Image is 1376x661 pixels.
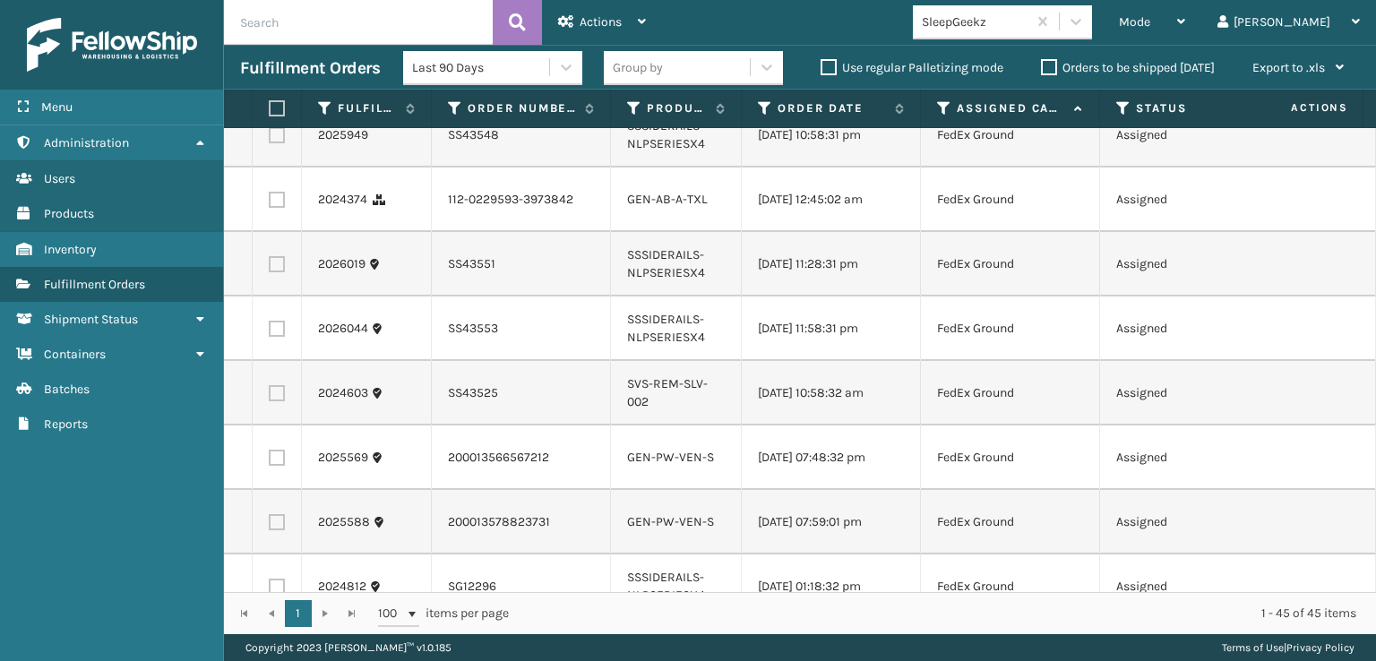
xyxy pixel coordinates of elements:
span: 100 [378,605,405,622]
label: Order Number [468,100,576,116]
span: Products [44,206,94,221]
td: [DATE] 10:58:31 pm [742,103,921,167]
a: 1 [285,600,312,627]
span: Actions [580,14,622,30]
span: Fulfillment Orders [44,277,145,292]
td: Assigned [1100,425,1279,490]
td: [DATE] 12:45:02 am [742,167,921,232]
span: Inventory [44,242,97,257]
td: FedEx Ground [921,554,1100,619]
label: Fulfillment Order Id [338,100,397,116]
span: Export to .xls [1252,60,1325,75]
td: Assigned [1100,361,1279,425]
td: [DATE] 01:18:32 pm [742,554,921,619]
td: [DATE] 10:58:32 am [742,361,921,425]
a: GEN-PW-VEN-S [627,514,714,529]
td: [DATE] 11:58:31 pm [742,296,921,361]
td: FedEx Ground [921,490,1100,554]
a: SVS-REM-SLV-002 [627,376,708,409]
td: SG12296 [432,554,611,619]
a: 2025569 [318,449,368,467]
label: Orders to be shipped [DATE] [1041,60,1215,75]
label: Order Date [778,100,886,116]
span: Reports [44,416,88,432]
h3: Fulfillment Orders [240,57,380,79]
td: SS43553 [432,296,611,361]
span: Containers [44,347,106,362]
td: [DATE] 07:48:32 pm [742,425,921,490]
a: 2024374 [318,191,367,209]
td: Assigned [1100,167,1279,232]
div: Last 90 Days [412,58,551,77]
a: 2024603 [318,384,368,402]
td: SS43551 [432,232,611,296]
a: 2026044 [318,320,368,338]
a: SSSIDERAILS-NLPSERIESX4 [627,247,705,280]
label: Product SKU [647,100,707,116]
label: Status [1136,100,1244,116]
span: Shipment Status [44,312,138,327]
a: 2025949 [318,126,368,144]
a: 2026019 [318,255,365,273]
a: Privacy Policy [1286,641,1354,654]
td: FedEx Ground [921,296,1100,361]
span: Menu [41,99,73,115]
td: SS43548 [432,103,611,167]
td: Assigned [1100,296,1279,361]
td: Assigned [1100,490,1279,554]
div: | [1222,634,1354,661]
div: 1 - 45 of 45 items [534,605,1356,622]
a: 2024812 [318,578,366,596]
p: Copyright 2023 [PERSON_NAME]™ v 1.0.185 [245,634,451,661]
td: FedEx Ground [921,167,1100,232]
a: GEN-AB-A-TXL [627,192,708,207]
a: 2025588 [318,513,370,531]
td: FedEx Ground [921,103,1100,167]
span: Actions [1234,93,1359,123]
div: SleepGeekz [922,13,1028,31]
a: Terms of Use [1222,641,1284,654]
span: Users [44,171,75,186]
td: Assigned [1100,232,1279,296]
td: FedEx Ground [921,361,1100,425]
td: FedEx Ground [921,232,1100,296]
td: SS43525 [432,361,611,425]
td: [DATE] 07:59:01 pm [742,490,921,554]
td: FedEx Ground [921,425,1100,490]
td: 112-0229593-3973842 [432,167,611,232]
td: 200013578823731 [432,490,611,554]
a: SSSIDERAILS-NLPSERIESX4 [627,570,705,603]
a: GEN-PW-VEN-S [627,450,714,465]
a: SSSIDERAILS-NLPSERIESX4 [627,312,705,345]
td: Assigned [1100,554,1279,619]
td: [DATE] 11:28:31 pm [742,232,921,296]
div: Group by [613,58,663,77]
span: Batches [44,382,90,397]
label: Assigned Carrier Service [957,100,1065,116]
span: items per page [378,600,509,627]
td: 200013566567212 [432,425,611,490]
span: Administration [44,135,129,150]
img: logo [27,18,197,72]
td: Assigned [1100,103,1279,167]
label: Use regular Palletizing mode [821,60,1003,75]
span: Mode [1119,14,1150,30]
